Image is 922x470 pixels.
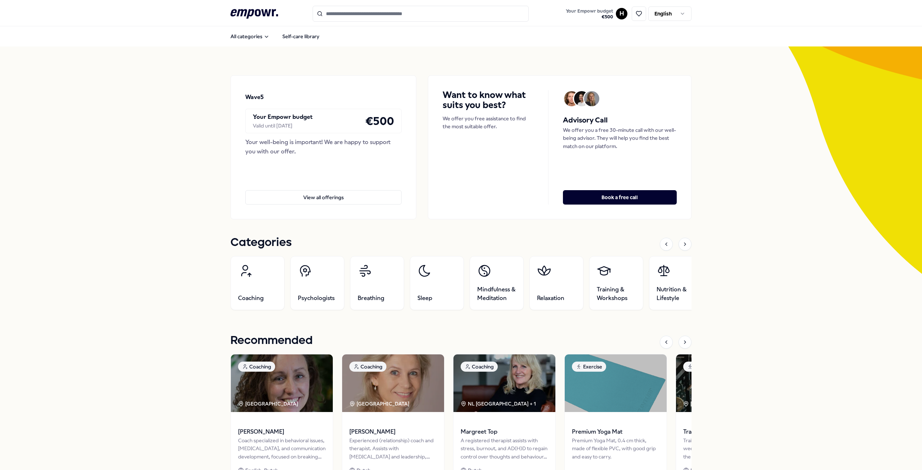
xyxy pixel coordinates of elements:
span: Margreet Top [461,427,548,437]
div: Train to enjoy life. Energy for the week, freedom for the weekend. Get the most out of yourself. [683,437,771,461]
div: Premium Yoga Mat, 0.4 cm thick, made of flexible PVC, with good grip and easy to carry. [572,437,659,461]
div: Exercise [572,362,606,372]
button: All categories [225,29,275,44]
span: Breathing [358,294,384,303]
div: NL [GEOGRAPHIC_DATA] + 1 [461,400,536,408]
a: Self-care library [277,29,325,44]
div: Exercise [683,362,717,372]
span: Sleep [417,294,432,303]
img: package image [453,354,555,412]
nav: Main [225,29,325,44]
input: Search for products, categories or subcategories [313,6,529,22]
p: We offer you a free 30-minute call with our well-being advisor. They will help you find the best ... [563,126,677,150]
img: package image [676,354,778,412]
h5: Advisory Call [563,115,677,126]
button: H [616,8,627,19]
span: TrainMore [GEOGRAPHIC_DATA]: Open Gym [683,427,771,437]
a: Mindfulness & Meditation [470,256,524,310]
img: package image [342,354,444,412]
div: Coaching [349,362,386,372]
img: Avatar [574,91,589,106]
a: Psychologists [290,256,344,310]
a: Coaching [230,256,285,310]
p: We offer you free assistance to find the most suitable offer. [443,115,534,131]
span: [PERSON_NAME] [349,427,437,437]
div: Coaching [238,362,275,372]
a: Sleep [410,256,464,310]
h1: Categories [230,234,292,252]
span: € 500 [566,14,613,20]
span: Mindfulness & Meditation [477,285,516,303]
a: Nutrition & Lifestyle [649,256,703,310]
span: Training & Workshops [597,285,636,303]
div: Your well-being is important! We are happy to support you with our offer. [245,138,402,156]
button: Book a free call [563,190,677,205]
a: Relaxation [529,256,583,310]
span: Your Empowr budget [566,8,613,14]
img: package image [231,354,333,412]
h4: € 500 [365,112,394,130]
p: Wave5 [245,93,264,102]
span: Psychologists [298,294,335,303]
div: Coaching [461,362,498,372]
span: Nutrition & Lifestyle [657,285,695,303]
img: package image [565,354,667,412]
span: [PERSON_NAME] [238,427,326,437]
button: Your Empowr budget€500 [564,7,614,21]
a: Training & Workshops [589,256,643,310]
p: Your Empowr budget [253,112,313,122]
a: Breathing [350,256,404,310]
div: Experienced (relationship) coach and therapist. Assists with [MEDICAL_DATA] and leadership, relat... [349,437,437,461]
h4: Want to know what suits you best? [443,90,534,110]
div: A registered therapist assists with stress, burnout, and AD(H)D to regain control over thoughts a... [461,437,548,461]
div: [GEOGRAPHIC_DATA] [683,400,744,408]
h1: Recommended [230,332,313,350]
div: [GEOGRAPHIC_DATA] [238,400,299,408]
div: [GEOGRAPHIC_DATA] [349,400,411,408]
a: Your Empowr budget€500 [563,6,616,21]
img: Avatar [564,91,579,106]
span: Premium Yoga Mat [572,427,659,437]
span: Relaxation [537,294,564,303]
span: Coaching [238,294,264,303]
a: View all offerings [245,179,402,205]
button: View all offerings [245,190,402,205]
img: Avatar [584,91,599,106]
div: Valid until [DATE] [253,122,313,130]
div: Coach specialized in behavioral issues, [MEDICAL_DATA], and communication development, focused on... [238,437,326,461]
